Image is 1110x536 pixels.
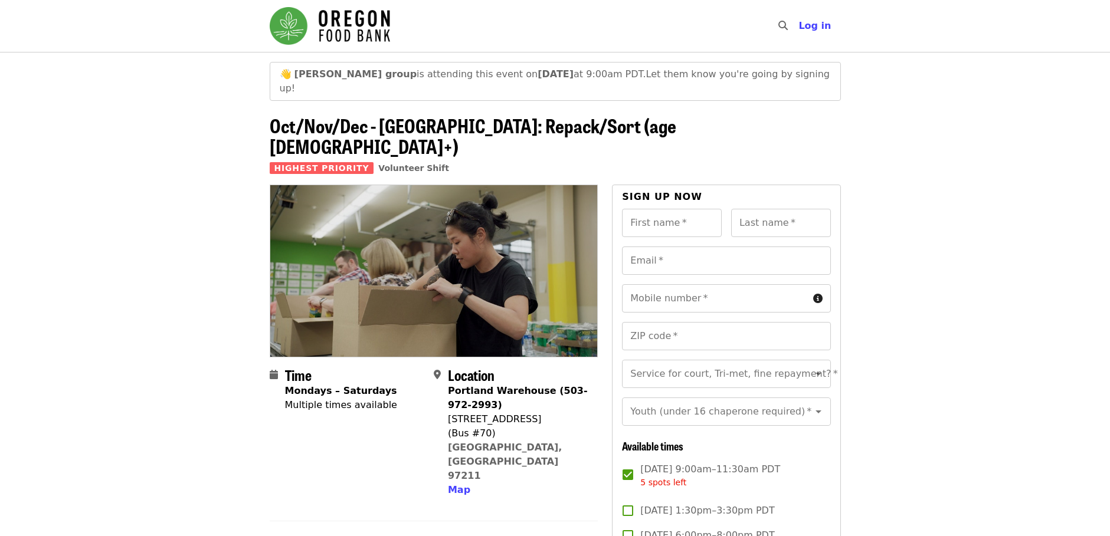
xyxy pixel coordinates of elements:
span: Location [448,364,495,385]
span: Time [285,364,312,385]
div: (Bus #70) [448,426,588,440]
span: 5 spots left [640,478,686,487]
input: Mobile number [622,284,808,313]
img: Oct/Nov/Dec - Portland: Repack/Sort (age 8+) organized by Oregon Food Bank [270,185,598,356]
i: map-marker-alt icon [434,369,441,380]
strong: Portland Warehouse (503-972-2993) [448,385,588,410]
input: ZIP code [622,322,830,350]
strong: Mondays – Saturdays [285,385,397,396]
div: [STREET_ADDRESS] [448,412,588,426]
span: [DATE] 1:30pm–3:30pm PDT [640,504,774,518]
span: is attending this event on at 9:00am PDT. [294,68,646,80]
span: Map [448,484,470,495]
span: [DATE] 9:00am–11:30am PDT [640,462,780,489]
span: Log in [798,20,831,31]
a: Volunteer Shift [378,163,449,173]
button: Log in [789,14,840,38]
strong: [PERSON_NAME] group [294,68,417,80]
input: Search [795,12,804,40]
img: Oregon Food Bank - Home [270,7,390,45]
span: Available times [622,438,683,453]
button: Open [810,403,827,420]
input: Email [622,246,830,275]
i: calendar icon [270,369,278,380]
span: Highest Priority [270,162,374,174]
span: waving emoji [280,68,292,80]
input: First name [622,209,722,237]
i: circle-info icon [813,293,823,304]
strong: [DATE] [538,68,574,80]
span: Sign up now [622,191,702,202]
button: Map [448,483,470,497]
button: Open [810,366,827,382]
a: [GEOGRAPHIC_DATA], [GEOGRAPHIC_DATA] 97211 [448,442,562,481]
div: Multiple times available [285,398,397,412]
input: Last name [731,209,831,237]
span: Oct/Nov/Dec - [GEOGRAPHIC_DATA]: Repack/Sort (age [DEMOGRAPHIC_DATA]+) [270,111,676,160]
i: search icon [778,20,788,31]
